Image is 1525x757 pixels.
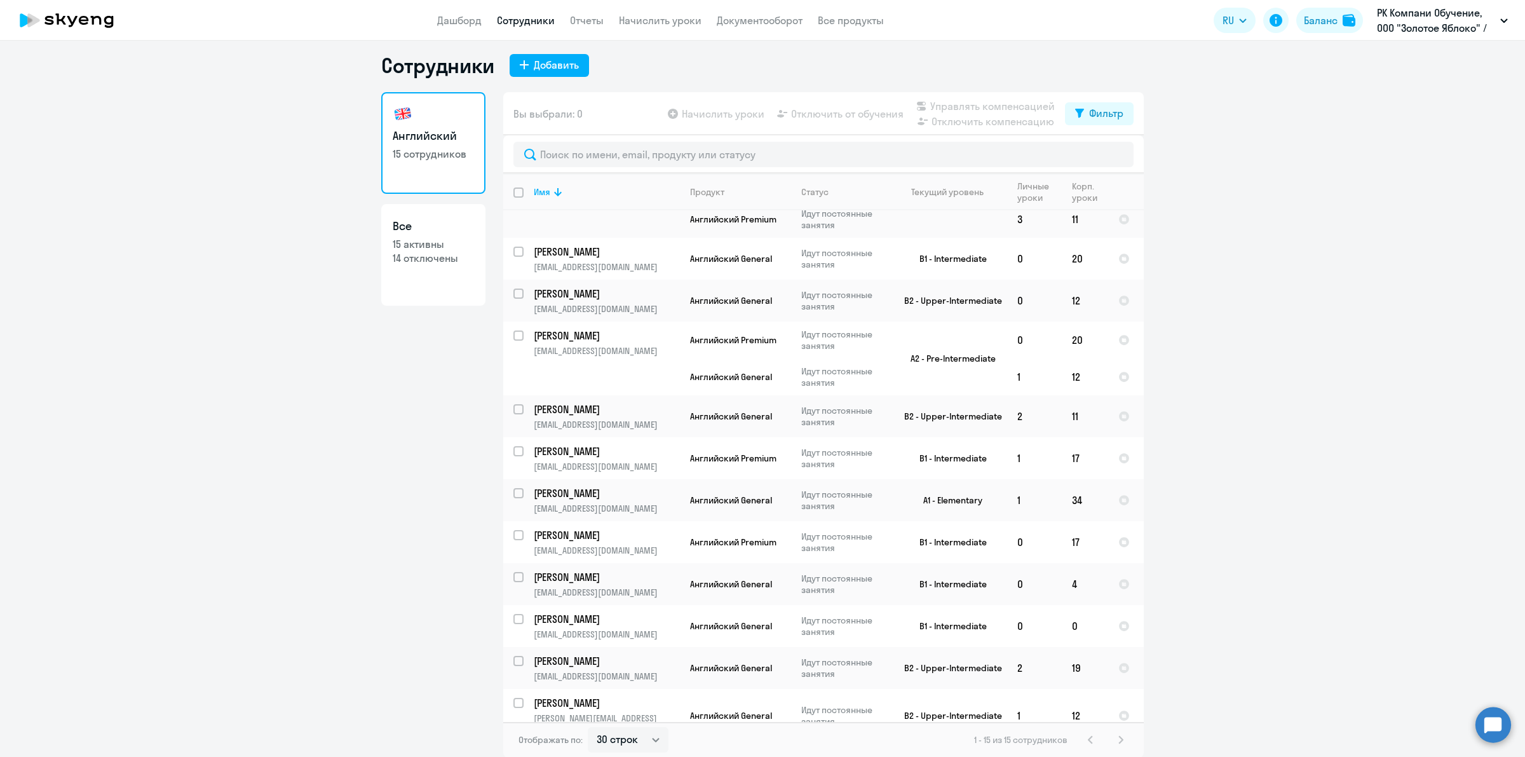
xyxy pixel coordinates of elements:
span: Английский General [690,578,772,590]
p: Идут постоянные занятия [801,615,888,638]
a: [PERSON_NAME] [534,612,679,626]
div: Добавить [534,57,579,72]
td: 1 [1007,437,1062,479]
p: Идут постоянные занятия [801,365,888,388]
a: [PERSON_NAME] [534,444,679,458]
p: 15 активны [393,237,474,251]
td: B2 - Upper-Intermediate [889,395,1007,437]
a: Все15 активны14 отключены [381,204,485,306]
p: Идут постоянные занятия [801,573,888,596]
a: [PERSON_NAME] [534,570,679,584]
p: Идут постоянные занятия [801,208,888,231]
td: B1 - Intermediate [889,238,1007,280]
p: [EMAIL_ADDRESS][DOMAIN_NAME] [534,671,679,682]
a: [PERSON_NAME] [534,486,679,500]
p: [PERSON_NAME] [534,528,677,542]
div: Имя [534,186,679,198]
td: 12 [1062,689,1108,742]
td: B2 - Upper-Intermediate [889,689,1007,742]
a: Дашборд [437,14,482,27]
span: Английский General [690,662,772,674]
td: B2 - Upper-Intermediate [889,280,1007,322]
td: 1 [1007,358,1062,395]
td: 0 [1007,563,1062,605]
p: [EMAIL_ADDRESS][DOMAIN_NAME] [534,545,679,556]
a: [PERSON_NAME] [534,696,679,710]
p: [EMAIL_ADDRESS][DOMAIN_NAME] [534,587,679,598]
div: Баланс [1304,13,1338,28]
span: Английский General [690,494,772,506]
img: english [393,104,413,124]
p: Идут постоянные занятия [801,704,888,727]
td: 2 [1007,395,1062,437]
p: [EMAIL_ADDRESS][DOMAIN_NAME] [534,303,679,315]
a: Начислить уроки [619,14,701,27]
td: 11 [1062,395,1108,437]
span: Отображать по: [518,734,583,746]
td: 34 [1062,479,1108,521]
p: [PERSON_NAME] [534,402,677,416]
div: Текущий уровень [899,186,1006,198]
td: 12 [1062,280,1108,322]
td: 3 [1007,201,1062,238]
span: Английский General [690,411,772,422]
p: 15 сотрудников [393,147,474,161]
a: [PERSON_NAME] [534,528,679,542]
div: Имя [534,186,550,198]
a: Отчеты [570,14,604,27]
td: B1 - Intermediate [889,563,1007,605]
button: Добавить [510,54,589,77]
p: [PERSON_NAME] [534,654,677,668]
td: 17 [1062,437,1108,479]
p: [PERSON_NAME] [534,570,677,584]
p: Идут постоянные занятия [801,405,888,428]
span: RU [1223,13,1234,28]
p: [EMAIL_ADDRESS][DOMAIN_NAME] [534,503,679,514]
a: Сотрудники [497,14,555,27]
span: 1 - 15 из 15 сотрудников [974,734,1067,746]
span: Английский General [690,253,772,264]
a: Английский15 сотрудников [381,92,485,194]
td: 20 [1062,322,1108,358]
td: A1 - Elementary [889,479,1007,521]
p: Идут постоянные занятия [801,489,888,512]
p: Идут постоянные занятия [801,531,888,554]
td: 0 [1007,322,1062,358]
p: Идут постоянные занятия [801,289,888,312]
td: B1 - Intermediate [889,521,1007,563]
span: Английский General [690,620,772,632]
td: 0 [1062,605,1108,647]
td: 19 [1062,647,1108,689]
a: [PERSON_NAME] [534,245,679,259]
a: Все продукты [818,14,884,27]
input: Поиск по имени, email, продукту или статусу [513,142,1134,167]
a: [PERSON_NAME] [534,329,679,343]
h3: Английский [393,128,474,144]
h1: Сотрудники [381,53,494,78]
td: A2 - Pre-Intermediate [889,322,1007,395]
span: Вы выбрали: 0 [513,106,583,121]
img: balance [1343,14,1355,27]
div: Фильтр [1089,106,1123,121]
a: Документооборот [717,14,803,27]
p: [PERSON_NAME] [534,486,677,500]
span: Английский General [690,295,772,306]
span: Английский Premium [690,453,776,464]
td: 4 [1062,563,1108,605]
td: 0 [1007,238,1062,280]
td: B2 - Upper-Intermediate [889,647,1007,689]
p: [PERSON_NAME][EMAIL_ADDRESS][DOMAIN_NAME] [534,713,679,735]
h3: Все [393,218,474,235]
p: [EMAIL_ADDRESS][DOMAIN_NAME] [534,261,679,273]
div: Продукт [690,186,724,198]
div: Личные уроки [1017,181,1061,203]
p: [PERSON_NAME] [534,444,677,458]
td: 2 [1007,647,1062,689]
td: B1 - Intermediate [889,437,1007,479]
span: Английский Premium [690,334,776,346]
td: 0 [1007,605,1062,647]
a: [PERSON_NAME] [534,287,679,301]
a: Балансbalance [1296,8,1363,33]
p: [EMAIL_ADDRESS][DOMAIN_NAME] [534,629,679,640]
p: Идут постоянные занятия [801,657,888,679]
